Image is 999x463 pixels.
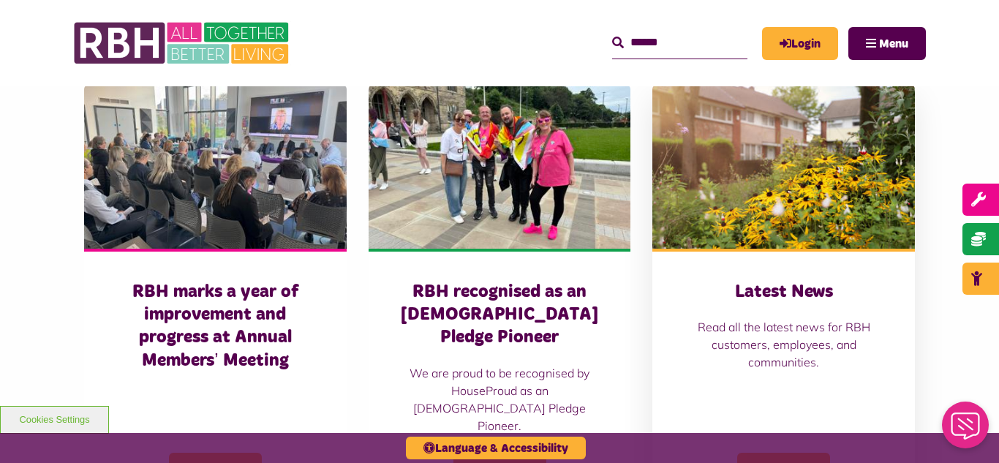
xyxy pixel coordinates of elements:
[73,15,293,72] img: RBH
[84,85,347,249] img: Board Meeting
[398,281,602,350] h3: RBH recognised as an [DEMOGRAPHIC_DATA] Pledge Pioneer
[933,397,999,463] iframe: Netcall Web Assistant for live chat
[369,85,631,249] img: RBH customers and colleagues at the Rochdale Pride event outside the town hall
[879,38,908,50] span: Menu
[682,318,886,371] p: Read all the latest news for RBH customers, employees, and communities.
[612,27,747,59] input: Search
[682,281,886,304] h3: Latest News
[113,281,317,372] h3: RBH marks a year of improvement and progress at Annual Members’ Meeting
[406,437,586,459] button: Language & Accessibility
[848,27,926,60] button: Navigation
[652,85,915,249] img: SAZ MEDIA RBH HOUSING4
[398,364,602,434] p: We are proud to be recognised by HouseProud as an [DEMOGRAPHIC_DATA] Pledge Pioneer.
[762,27,838,60] a: MyRBH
